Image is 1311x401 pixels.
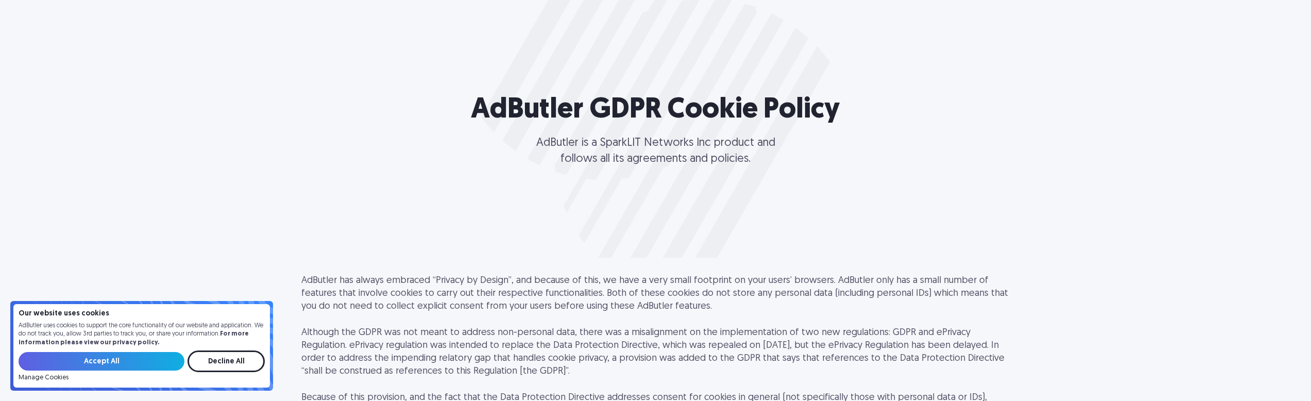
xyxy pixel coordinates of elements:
[19,322,265,347] p: AdButler uses cookies to support the core functionality of our website and application. We do not...
[19,350,265,381] form: Email Form
[19,352,184,371] input: Accept All
[188,350,265,372] input: Decline All
[19,310,265,318] h4: Our website uses cookies
[471,136,840,168] p: AdButler is a SparkLIT Networks Inc product and follows all its agreements and policies.
[19,374,69,381] a: Manage Cookies
[471,91,840,130] h1: AdButler GDPR Cookie Policy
